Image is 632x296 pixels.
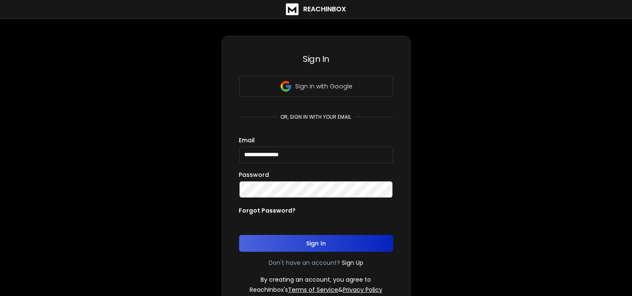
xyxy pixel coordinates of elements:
[239,235,393,252] button: Sign In
[239,206,296,215] p: Forgot Password?
[239,137,255,143] label: Email
[239,76,393,97] button: Sign in with Google
[277,114,355,120] p: or, sign in with your email
[343,285,382,294] a: Privacy Policy
[304,4,347,14] h1: ReachInbox
[269,259,340,267] p: Don't have an account?
[286,3,299,15] img: logo
[288,285,338,294] a: Terms of Service
[286,3,347,15] a: ReachInbox
[342,259,363,267] a: Sign Up
[250,285,382,294] p: ReachInbox's &
[239,53,393,65] h3: Sign In
[239,172,269,178] label: Password
[296,82,353,91] p: Sign in with Google
[261,275,371,284] p: By creating an account, you agree to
